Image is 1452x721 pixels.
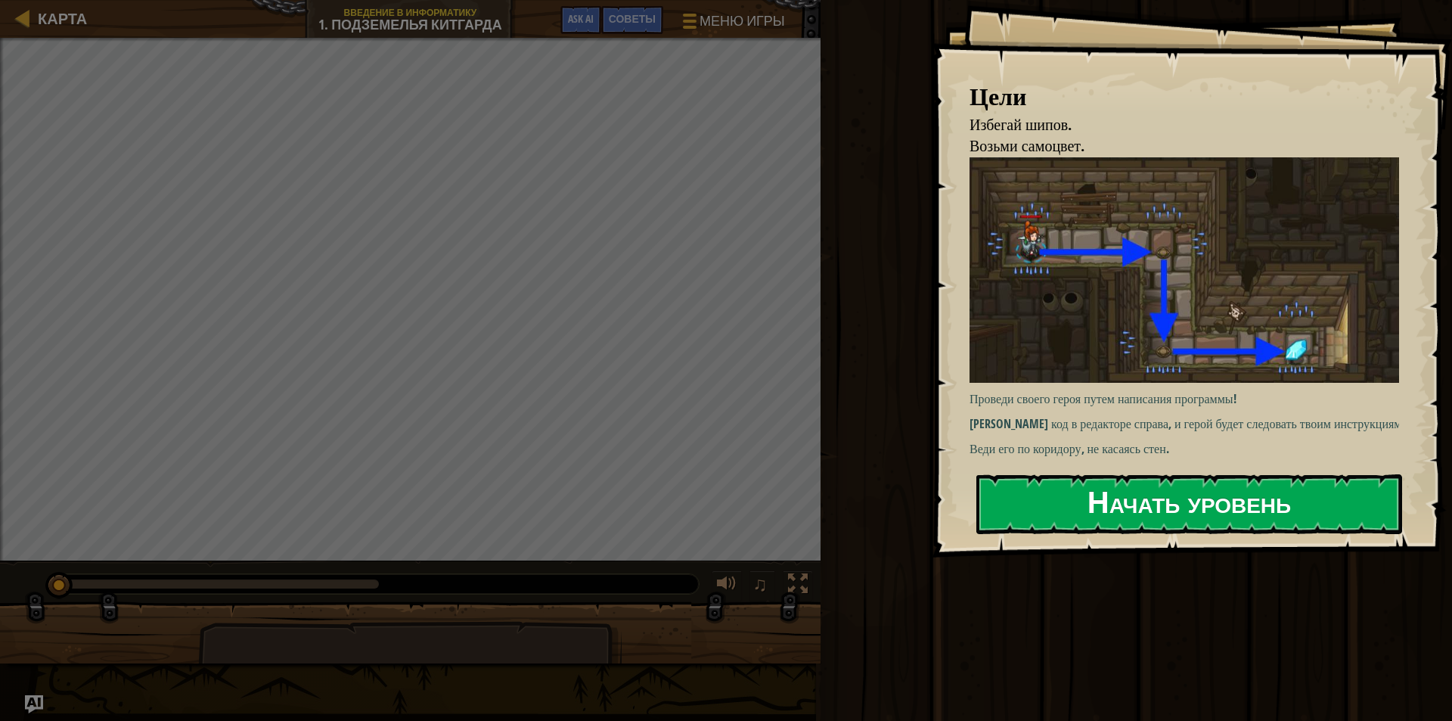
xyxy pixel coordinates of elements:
[970,114,1072,135] span: Избегай шипов.
[609,11,656,26] span: Советы
[970,135,1084,156] span: Возьми самоцвет.
[970,157,1410,384] img: Подземелья Китгарда
[38,8,87,29] span: Карта
[712,570,742,601] button: Регулировать громкость
[671,6,794,42] button: Меню игры
[970,440,1410,458] p: Веди его по коридору, не касаясь стен.
[951,135,1395,157] li: Возьми самоцвет.
[560,6,601,34] button: Ask AI
[970,390,1410,408] p: Проведи своего героя путем написания программы!
[951,114,1395,136] li: Избегай шипов.
[970,79,1399,114] div: Цели
[568,11,594,26] span: Ask AI
[25,695,43,713] button: Ask AI
[976,474,1402,534] button: Начать уровень
[783,570,813,601] button: Переключить полноэкранный режим
[700,11,785,31] span: Меню игры
[749,570,775,601] button: ♫
[30,8,87,29] a: Карта
[970,415,1410,433] p: [PERSON_NAME] код в редакторе справа, и герой будет следовать твоим инструкциям.
[752,573,768,595] span: ♫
